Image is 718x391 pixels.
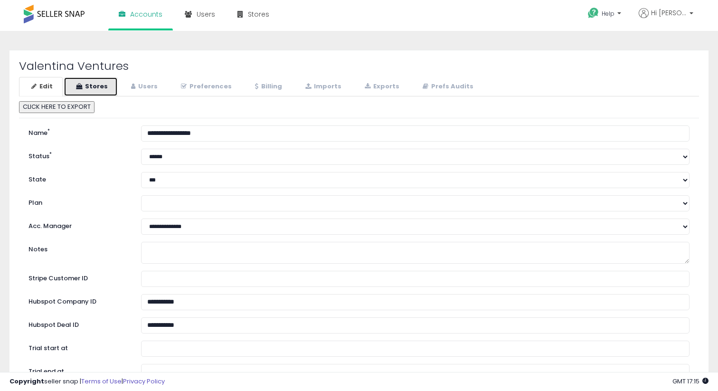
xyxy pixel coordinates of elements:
label: Status [21,149,134,161]
a: Hi [PERSON_NAME] [639,8,693,29]
label: Trial end at [21,364,134,376]
label: Name [21,125,134,138]
span: Hi [PERSON_NAME] [651,8,687,18]
label: Hubspot Company ID [21,294,134,306]
a: Prefs Audits [410,77,483,96]
a: Edit [19,77,63,96]
div: seller snap | | [9,377,165,386]
i: Get Help [587,7,599,19]
label: Trial start at [21,341,134,353]
span: Help [602,10,614,18]
h2: Valentina Ventures [19,60,699,72]
span: Accounts [130,10,162,19]
label: Notes [21,242,134,254]
button: CLICK HERE TO EXPORT [19,101,94,113]
a: Imports [293,77,351,96]
span: 2025-09-15 17:15 GMT [672,377,709,386]
label: Hubspot Deal ID [21,317,134,330]
a: Billing [243,77,292,96]
a: Exports [352,77,409,96]
label: Acc. Manager [21,219,134,231]
a: Privacy Policy [123,377,165,386]
span: Users [197,10,215,19]
a: Stores [64,77,118,96]
label: Plan [21,195,134,208]
span: Stores [248,10,269,19]
label: State [21,172,134,184]
a: Users [119,77,168,96]
label: Stripe Customer ID [21,271,134,283]
a: Terms of Use [81,377,122,386]
a: Preferences [169,77,242,96]
strong: Copyright [9,377,44,386]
